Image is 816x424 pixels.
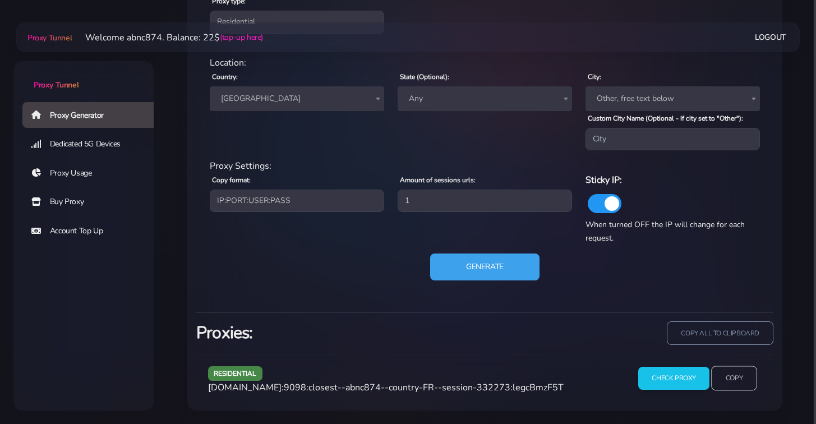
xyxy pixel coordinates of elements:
span: When turned OFF the IP will change for each request. [586,219,745,243]
label: Amount of sessions urls: [400,175,476,185]
span: Any [398,86,572,111]
a: Proxy Usage [22,160,163,186]
label: Copy format: [212,175,251,185]
a: Proxy Tunnel [25,29,72,47]
input: copy all to clipboard [667,321,773,345]
span: Any [404,91,565,107]
h6: Sticky IP: [586,173,760,187]
label: Custom City Name (Optional - If city set to "Other"): [588,113,743,123]
input: Copy [711,366,757,391]
label: State (Optional): [400,72,449,82]
a: Logout [755,27,786,48]
input: City [586,128,760,150]
span: France [216,91,377,107]
label: Country: [212,72,238,82]
span: France [210,86,384,111]
input: Check Proxy [638,367,709,390]
span: Other, free text below [586,86,760,111]
label: City: [588,72,601,82]
span: Proxy Tunnel [27,33,72,43]
div: Location: [203,56,767,70]
span: Other, free text below [592,91,753,107]
span: residential [208,366,263,380]
span: Proxy Tunnel [34,80,79,90]
a: Proxy Generator [22,102,163,128]
a: Buy Proxy [22,189,163,215]
a: Account Top Up [22,218,163,244]
a: Dedicated 5G Devices [22,131,163,157]
li: Welcome abnc874. Balance: 22$ [72,31,263,44]
span: [DOMAIN_NAME]:9098:closest--abnc874--country-FR--session-332273:legcBmzF5T [208,381,564,394]
div: Proxy Settings: [203,159,767,173]
a: Proxy Tunnel [13,61,154,91]
button: Generate [430,254,540,280]
a: (top-up here) [220,31,263,43]
h3: Proxies: [196,321,478,344]
iframe: Webchat Widget [762,370,802,410]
